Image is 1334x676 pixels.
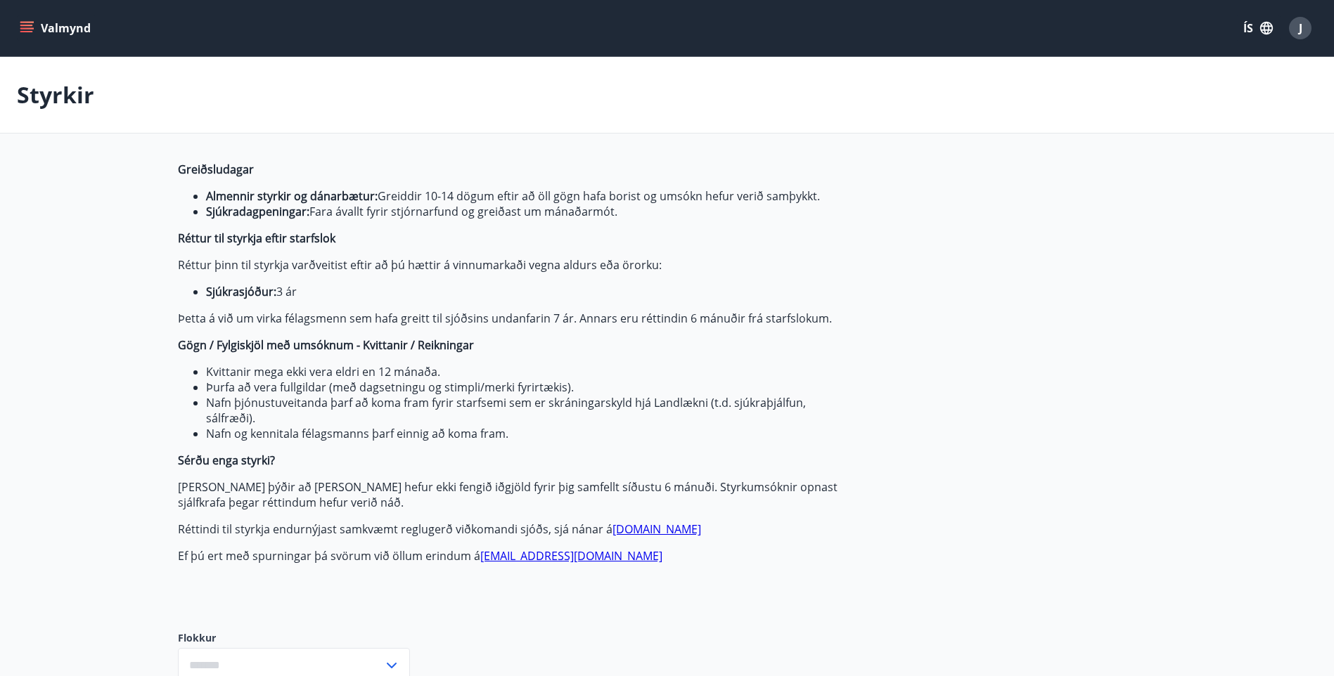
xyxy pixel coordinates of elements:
[178,257,842,273] p: Réttur þinn til styrkja varðveitist eftir að þú hættir á vinnumarkaði vegna aldurs eða örorku:
[1299,20,1302,36] span: J
[206,379,842,395] li: Þurfa að vera fullgildar (með dagsetningu og stimpli/merki fyrirtækis).
[1236,15,1281,41] button: ÍS
[178,631,410,645] label: Flokkur
[480,548,662,564] a: [EMAIL_ADDRESS][DOMAIN_NAME]
[178,311,842,326] p: Þetta á við um virka félagsmenn sem hafa greitt til sjóðsins undanfarin 7 ár. Annars eru réttindi...
[206,204,309,219] strong: Sjúkradagpeningar:
[178,453,275,468] strong: Sérðu enga styrki?
[206,395,842,426] li: Nafn þjónustuveitanda þarf að koma fram fyrir starfsemi sem er skráningarskyld hjá Landlækni (t.d...
[613,521,701,537] a: [DOMAIN_NAME]
[17,79,94,110] p: Styrkir
[206,364,842,379] li: Kvittanir mega ekki vera eldri en 12 mánaða.
[178,162,254,177] strong: Greiðsludagar
[206,188,842,204] li: Greiddir 10-14 dögum eftir að öll gögn hafa borist og umsókn hefur verið samþykkt.
[206,284,842,299] li: 3 ár
[178,337,474,353] strong: Gögn / Fylgiskjöl með umsóknum - Kvittanir / Reikningar
[17,15,96,41] button: menu
[206,284,276,299] strong: Sjúkrasjóður:
[1283,11,1317,45] button: J
[178,479,842,510] p: [PERSON_NAME] þýðir að [PERSON_NAME] hefur ekki fengið iðgjöld fyrir þig samfellt síðustu 6 mánuð...
[178,230,335,246] strong: Réttur til styrkja eftir starfslok
[206,204,842,219] li: Fara ávallt fyrir stjórnarfund og greiðast um mánaðarmót.
[178,548,842,564] p: Ef þú ert með spurningar þá svörum við öllum erindum á
[206,426,842,441] li: Nafn og kennitala félagsmanns þarf einnig að koma fram.
[206,188,378,204] strong: Almennir styrkir og dánarbætur:
[178,521,842,537] p: Réttindi til styrkja endurnýjast samkvæmt reglugerð viðkomandi sjóðs, sjá nánar á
